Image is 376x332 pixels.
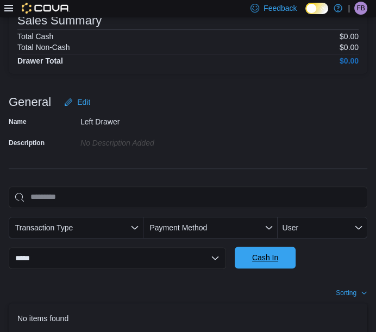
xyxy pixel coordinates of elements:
[15,223,73,232] span: Transaction Type
[9,117,27,126] label: Name
[60,91,95,113] button: Edit
[17,57,63,65] h4: Drawer Total
[354,2,367,15] div: Felix Brining
[17,43,70,52] h6: Total Non-Cash
[17,32,53,41] h6: Total Cash
[336,289,356,297] span: Sorting
[282,223,298,232] span: User
[264,3,297,14] span: Feedback
[278,217,367,239] button: User
[9,217,143,239] button: Transaction Type
[252,252,278,263] span: Cash In
[348,2,350,15] p: |
[9,96,51,109] h3: General
[77,97,90,108] span: Edit
[340,43,359,52] p: $0.00
[9,139,45,147] label: Description
[143,217,277,239] button: Payment Method
[17,14,102,27] h3: Sales Summary
[80,113,226,126] div: Left Drawer
[80,134,226,147] div: No Description added
[17,312,68,325] span: No items found
[356,2,365,15] span: FB
[336,286,367,299] button: Sorting
[340,32,359,41] p: $0.00
[305,3,328,14] input: Dark Mode
[9,186,367,208] input: This is a search bar. As you type, the results lower in the page will automatically filter.
[340,57,359,65] h4: $0.00
[305,14,306,15] span: Dark Mode
[235,247,296,268] button: Cash In
[22,3,70,14] img: Cova
[149,223,207,232] span: Payment Method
